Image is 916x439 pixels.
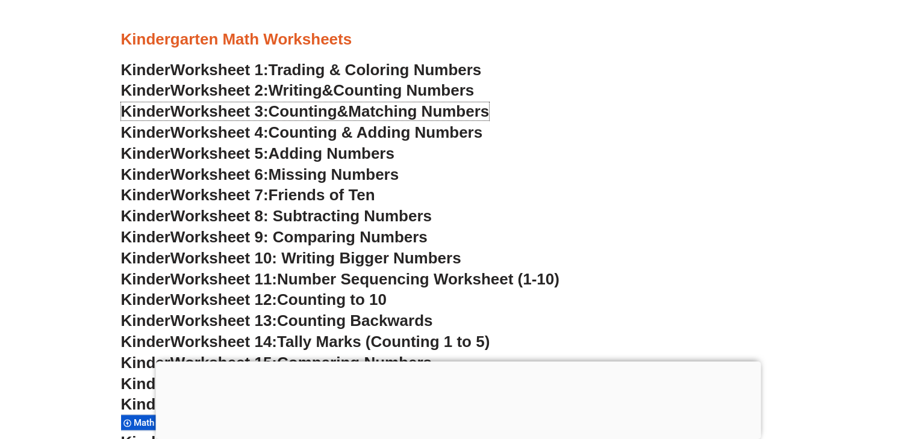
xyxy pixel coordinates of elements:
[170,165,269,183] span: Worksheet 6:
[121,61,482,79] a: KinderWorksheet 1:Trading & Coloring Numbers
[277,270,559,288] span: Number Sequencing Worksheet (1-10)
[269,123,483,141] span: Counting & Adding Numbers
[121,414,207,431] div: Math Worksheets
[170,207,432,225] span: Worksheet 8: Subtracting Numbers
[170,186,269,204] span: Worksheet 7:
[121,123,170,141] span: Kinder
[170,290,277,309] span: Worksheet 12:
[121,312,170,330] span: Kinder
[121,102,170,120] span: Kinder
[121,186,170,204] span: Kinder
[277,354,432,372] span: Comparing Numbers
[121,186,375,204] a: KinderWorksheet 7:Friends of Ten
[277,333,490,351] span: Tally Marks (Counting 1 to 5)
[170,249,461,267] span: Worksheet 10: Writing Bigger Numbers
[121,165,399,183] a: KinderWorksheet 6:Missing Numbers
[121,144,394,162] a: KinderWorksheet 5:Adding Numbers
[121,207,170,225] span: Kinder
[121,375,170,393] span: Kinder
[170,228,428,246] span: Worksheet 9: Comparing Numbers
[121,270,170,288] span: Kinder
[121,144,170,162] span: Kinder
[121,165,170,183] span: Kinder
[170,312,277,330] span: Worksheet 13:
[333,81,474,99] span: Counting Numbers
[134,417,208,428] span: Math Worksheets
[121,81,475,99] a: KinderWorksheet 2:Writing&Counting Numbers
[121,29,796,50] h3: Kindergarten Math Worksheets
[121,354,170,372] span: Kinder
[170,354,277,372] span: Worksheet 15:
[269,102,337,120] span: Counting
[121,290,170,309] span: Kinder
[715,304,916,439] iframe: Chat Widget
[269,165,399,183] span: Missing Numbers
[121,228,170,246] span: Kinder
[121,249,461,267] a: KinderWorksheet 10: Writing Bigger Numbers
[269,61,482,79] span: Trading & Coloring Numbers
[170,81,269,99] span: Worksheet 2:
[121,61,170,79] span: Kinder
[121,102,490,120] a: KinderWorksheet 3:Counting&Matching Numbers
[121,395,170,413] span: Kinder
[170,333,277,351] span: Worksheet 14:
[269,81,322,99] span: Writing
[121,333,170,351] span: Kinder
[269,186,375,204] span: Friends of Ten
[170,270,277,288] span: Worksheet 11:
[121,249,170,267] span: Kinder
[170,123,269,141] span: Worksheet 4:
[277,312,432,330] span: Counting Backwards
[269,144,394,162] span: Adding Numbers
[121,207,432,225] a: KinderWorksheet 8: Subtracting Numbers
[170,144,269,162] span: Worksheet 5:
[121,123,483,141] a: KinderWorksheet 4:Counting & Adding Numbers
[155,361,761,436] iframe: Advertisement
[277,290,387,309] span: Counting to 10
[121,81,170,99] span: Kinder
[170,102,269,120] span: Worksheet 3:
[348,102,489,120] span: Matching Numbers
[170,61,269,79] span: Worksheet 1:
[121,228,428,246] a: KinderWorksheet 9: Comparing Numbers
